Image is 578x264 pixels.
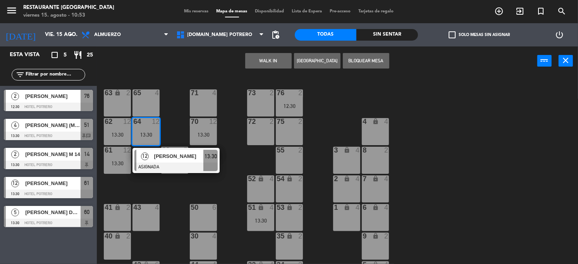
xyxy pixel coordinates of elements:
[84,91,89,101] span: 76
[154,152,204,160] span: [PERSON_NAME]
[94,32,121,38] span: Almuerzo
[384,118,389,125] div: 4
[133,118,134,125] div: 64
[25,121,81,129] span: [PERSON_NAME] (M51)
[213,9,251,14] span: Mapa de mesas
[114,89,121,96] i: lock
[132,132,160,137] div: 13:30
[384,147,389,154] div: 2
[288,9,326,14] span: Lista de Espera
[25,70,85,79] input: Filtrar por nombre...
[84,207,89,217] span: 60
[245,53,292,69] button: WALK IN
[356,175,360,182] div: 4
[326,9,355,14] span: Pre-acceso
[11,209,19,216] span: 5
[141,153,149,160] span: 12
[212,204,217,211] div: 6
[298,175,303,182] div: 2
[25,179,81,187] span: [PERSON_NAME]
[209,118,217,125] div: 12
[11,151,19,158] span: 2
[270,118,274,125] div: 2
[384,204,389,211] div: 4
[298,118,303,125] div: 2
[270,175,274,182] div: 4
[87,51,93,60] span: 25
[298,204,303,211] div: 2
[258,175,264,182] i: lock
[294,53,341,69] button: [GEOGRAPHIC_DATA]
[271,30,280,39] span: pending_actions
[355,9,398,14] span: Tarjetas de regalo
[298,89,303,96] div: 2
[384,175,389,182] div: 4
[344,175,350,182] i: lock
[270,204,274,211] div: 4
[11,180,19,187] span: 12
[295,29,356,41] div: Todas
[126,204,131,211] div: 2
[184,147,188,154] div: 5
[247,218,274,223] div: 13:30
[190,132,217,137] div: 13:30
[536,7,545,16] i: turned_in_not
[356,29,418,41] div: Sin sentar
[258,204,264,211] i: lock
[343,53,389,69] button: Bloquear Mesa
[286,233,293,239] i: lock
[356,147,360,154] div: 4
[188,32,253,38] span: [DOMAIN_NAME] Potrero
[123,118,131,125] div: 12
[298,233,303,240] div: 2
[66,30,76,39] i: arrow_drop_down
[104,161,131,166] div: 13:30
[372,204,379,211] i: lock
[25,208,81,216] span: [PERSON_NAME] DOS CELIACOS
[449,31,510,38] label: Solo mesas sin asignar
[25,150,81,158] span: [PERSON_NAME] M 14
[344,204,350,211] i: lock
[298,147,303,154] div: 2
[104,132,131,137] div: 13:30
[155,204,160,211] div: 4
[557,7,566,16] i: search
[126,89,131,96] div: 2
[73,50,83,60] i: restaurant
[276,103,303,109] div: 12:30
[4,50,56,60] div: Esta vista
[23,12,114,19] div: viernes 15. agosto - 10:53
[270,89,274,96] div: 2
[11,122,19,129] span: 4
[6,5,17,16] i: menu
[25,92,81,100] span: [PERSON_NAME]
[251,9,288,14] span: Disponibilidad
[152,118,160,125] div: 12
[84,149,89,159] span: 14
[559,55,573,67] button: close
[561,56,571,65] i: close
[114,233,121,239] i: lock
[212,89,217,96] div: 4
[494,7,504,16] i: add_circle_outline
[84,120,89,130] span: 51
